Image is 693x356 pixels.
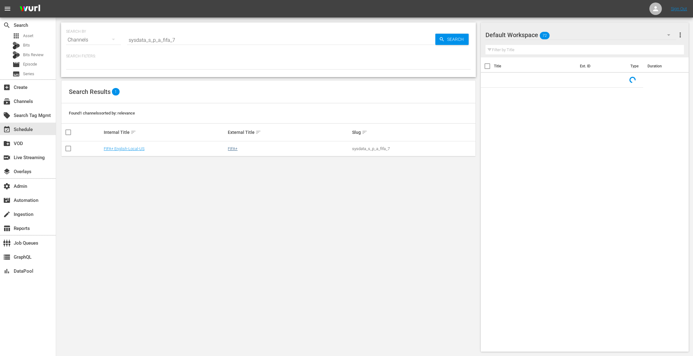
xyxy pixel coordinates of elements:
span: Create [3,84,11,91]
span: Automation [3,197,11,204]
span: sort [256,129,261,135]
span: GraphQL [3,253,11,261]
span: Bits [23,42,30,48]
span: Search [3,22,11,29]
span: apps [12,32,20,40]
th: Type [627,57,644,75]
span: 72 [540,29,550,42]
button: Search [435,34,469,45]
div: sysdata_s_p_a_fifa_7 [352,146,475,151]
div: External Title [228,129,350,136]
span: VOD [3,140,11,147]
span: Admin [3,183,11,190]
th: Title [494,57,576,75]
span: Found 1 channels sorted by: relevance [69,111,135,115]
span: sort [131,129,136,135]
th: Duration [644,57,681,75]
span: sort [362,129,367,135]
span: Search Tag Mgmt [3,112,11,119]
span: Overlays [3,168,11,175]
div: Default Workspace [485,26,676,44]
th: Ext. ID [576,57,627,75]
span: DataPool [3,267,11,275]
div: Bits Review [12,51,20,59]
span: Live Streaming [3,154,11,161]
div: Channels [66,31,121,49]
span: menu [4,5,11,12]
span: Search Results [69,88,111,95]
a: Sign Out [671,6,687,11]
a: FIFA+ [228,146,237,151]
span: Bits Review [23,52,44,58]
span: Series [23,71,34,77]
span: Series [12,70,20,78]
span: Schedule [3,126,11,133]
div: Internal Title [104,129,226,136]
span: Ingestion [3,211,11,218]
span: more_vert [676,31,684,39]
button: more_vert [676,27,684,42]
img: ans4CAIJ8jUAAAAAAAAAAAAAAAAAAAAAAAAgQb4GAAAAAAAAAAAAAAAAAAAAAAAAJMjXAAAAAAAAAAAAAAAAAAAAAAAAgAT5G... [15,2,45,16]
div: Bits [12,42,20,49]
span: Episode [23,61,37,67]
span: Asset [23,33,33,39]
p: Search Filters: [66,54,471,59]
span: Search [445,34,469,45]
span: Episode [12,61,20,68]
span: 1 [112,88,120,95]
span: Job Queues [3,239,11,247]
span: Channels [3,98,11,105]
a: FIFA+ English-Local-US [104,146,145,151]
span: Reports [3,225,11,232]
div: Slug [352,129,475,136]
